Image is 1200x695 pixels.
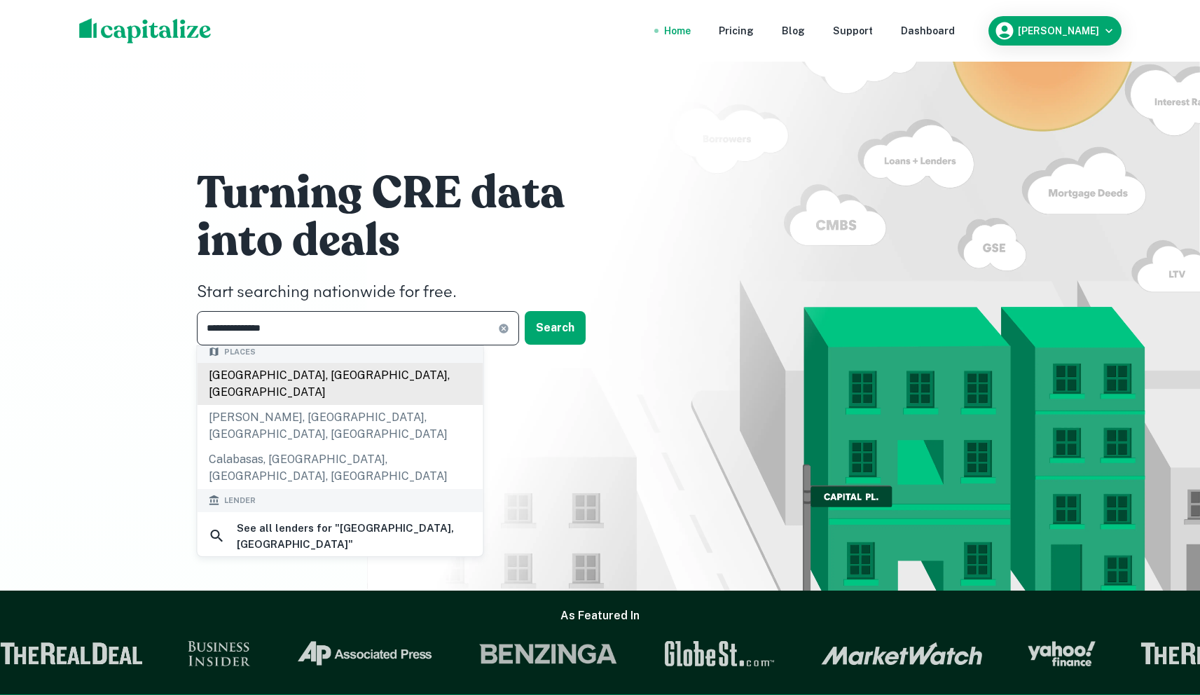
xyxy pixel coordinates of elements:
span: Lender [224,495,256,507]
a: Home [664,23,691,39]
img: Market Watch [820,642,982,666]
div: Calabasas, [GEOGRAPHIC_DATA], [GEOGRAPHIC_DATA], [GEOGRAPHIC_DATA] [198,447,483,489]
div: [PERSON_NAME], [GEOGRAPHIC_DATA], [GEOGRAPHIC_DATA], [GEOGRAPHIC_DATA] [198,405,483,447]
img: Benzinga [478,641,618,666]
a: Blog [782,23,805,39]
img: Associated Press [295,641,433,666]
button: Search [525,311,586,345]
h1: Turning CRE data [197,165,617,221]
h6: As Featured In [560,607,640,624]
img: Yahoo Finance [1027,641,1095,666]
a: Dashboard [901,23,955,39]
div: [GEOGRAPHIC_DATA], [GEOGRAPHIC_DATA], [GEOGRAPHIC_DATA] [198,363,483,405]
h4: Start searching nationwide for free. [197,280,617,305]
span: Places [224,346,256,358]
img: Business Insider [187,641,250,666]
h6: [PERSON_NAME] [1018,26,1099,36]
button: [PERSON_NAME] [988,16,1122,46]
img: GlobeSt [663,641,776,666]
a: Pricing [719,23,754,39]
img: capitalize-logo.png [79,18,212,43]
iframe: Chat Widget [1130,538,1200,605]
a: Support [833,23,873,39]
h6: See all lenders for " [GEOGRAPHIC_DATA], [GEOGRAPHIC_DATA] " [237,520,472,553]
h1: into deals [197,213,617,269]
